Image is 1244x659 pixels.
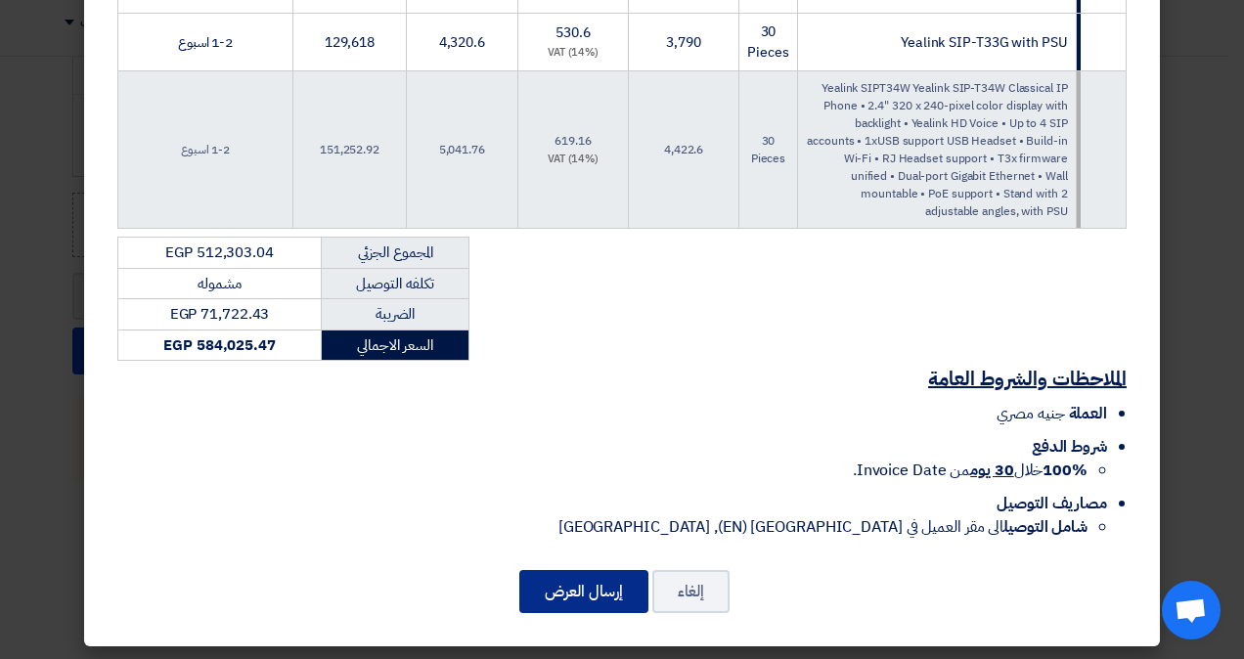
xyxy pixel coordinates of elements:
[439,32,485,53] span: 4,320.6
[178,32,233,53] span: 1-2 اسبوع
[170,303,270,325] span: EGP 71,722.43
[117,515,1088,539] li: الى مقر العميل في [GEOGRAPHIC_DATA] (EN), [GEOGRAPHIC_DATA]
[181,141,230,158] span: 1-2 اسبوع
[807,79,1067,220] span: Yealink SIPT34W Yealink SIP-T34W Classical IP Phone • 2.4" 320 x 240-pixel color display with bac...
[320,141,379,158] span: 151,252.92
[1003,515,1088,539] strong: شامل التوصيل
[526,45,620,62] div: (14%) VAT
[526,152,620,168] div: (14%) VAT
[666,32,701,53] span: 3,790
[853,459,1088,482] span: خلال من Invoice Date.
[747,22,788,63] span: 30 Pieces
[997,402,1064,425] span: جنيه مصري
[997,492,1107,515] span: مصاريف التوصيل
[163,334,276,356] strong: EGP 584,025.47
[901,32,1068,53] span: Yealink SIP-T33G with PSU
[322,238,469,269] td: المجموع الجزئي
[322,268,469,299] td: تكلفه التوصيل
[1043,459,1088,482] strong: 100%
[322,329,469,361] td: السعر الاجمالي
[439,141,485,158] span: 5,041.76
[118,238,322,269] td: EGP 512,303.04
[198,273,241,294] span: مشموله
[519,570,648,613] button: إرسال العرض
[325,32,375,53] span: 129,618
[664,141,703,158] span: 4,422.6
[322,299,469,330] td: الضريبة
[1032,435,1107,459] span: شروط الدفع
[928,364,1127,393] u: الملاحظات والشروط العامة
[1162,581,1221,639] div: Open chat
[1069,402,1107,425] span: العملة
[652,570,730,613] button: إلغاء
[555,132,591,150] span: 619.16
[751,132,785,167] span: 30 Pieces
[555,22,591,43] span: 530.6
[970,459,1013,482] u: 30 يوم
